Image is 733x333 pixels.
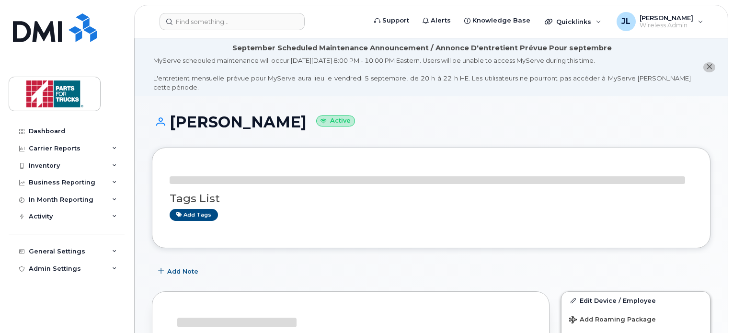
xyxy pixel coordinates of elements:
div: MyServe scheduled maintenance will occur [DATE][DATE] 8:00 PM - 10:00 PM Eastern. Users will be u... [153,56,691,92]
h3: Tags List [170,193,693,205]
button: Add Note [152,263,206,280]
button: close notification [703,62,715,72]
span: Add Note [167,267,198,276]
h1: [PERSON_NAME] [152,114,710,130]
a: Add tags [170,209,218,221]
small: Active [316,115,355,126]
span: Add Roaming Package [569,316,656,325]
a: Edit Device / Employee [561,292,710,309]
button: Add Roaming Package [561,309,710,329]
div: September Scheduled Maintenance Announcement / Annonce D'entretient Prévue Pour septembre [232,43,612,53]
